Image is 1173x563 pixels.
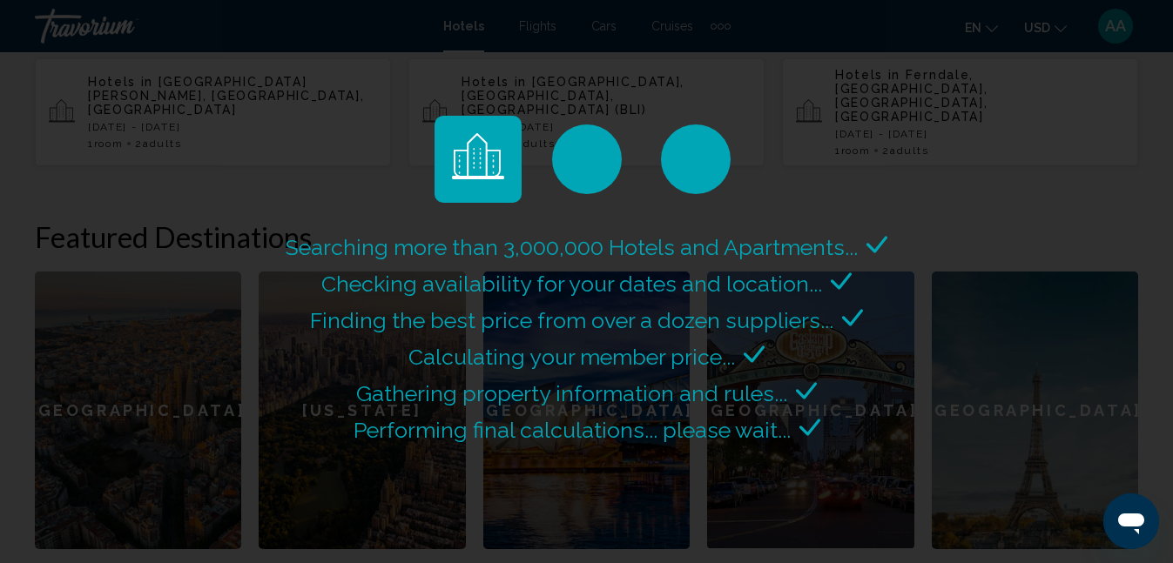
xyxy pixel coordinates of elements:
[1103,493,1159,549] iframe: Button to launch messaging window
[310,307,833,333] span: Finding the best price from over a dozen suppliers...
[286,234,858,260] span: Searching more than 3,000,000 Hotels and Apartments...
[321,271,822,297] span: Checking availability for your dates and location...
[408,344,735,370] span: Calculating your member price...
[356,380,787,406] span: Gathering property information and rules...
[354,417,791,443] span: Performing final calculations... please wait...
